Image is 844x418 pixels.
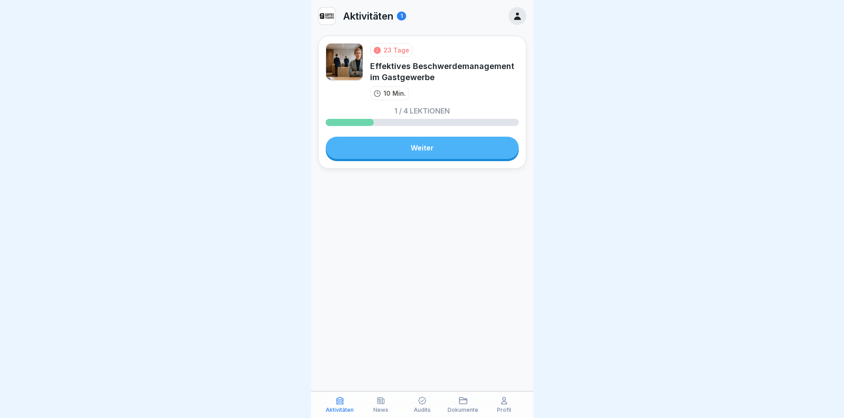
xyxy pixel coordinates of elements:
p: 10 Min. [384,89,406,98]
p: News [373,407,388,413]
p: Profil [497,407,511,413]
div: 1 [397,12,406,20]
p: Audits [414,407,431,413]
img: qseofouj91z1f4yix4uzne48.png [319,8,335,24]
div: Effektives Beschwerdemanagement im Gastgewerbe [370,61,519,83]
p: Dokumente [448,407,478,413]
img: wozvs6mymkm2j3gvg5com6wo.png [326,43,363,81]
a: Weiter [326,137,519,159]
p: 1 / 4 Lektionen [394,107,450,114]
p: Aktivitäten [343,10,393,22]
p: Aktivitäten [326,407,354,413]
div: 23 Tage [384,45,409,55]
